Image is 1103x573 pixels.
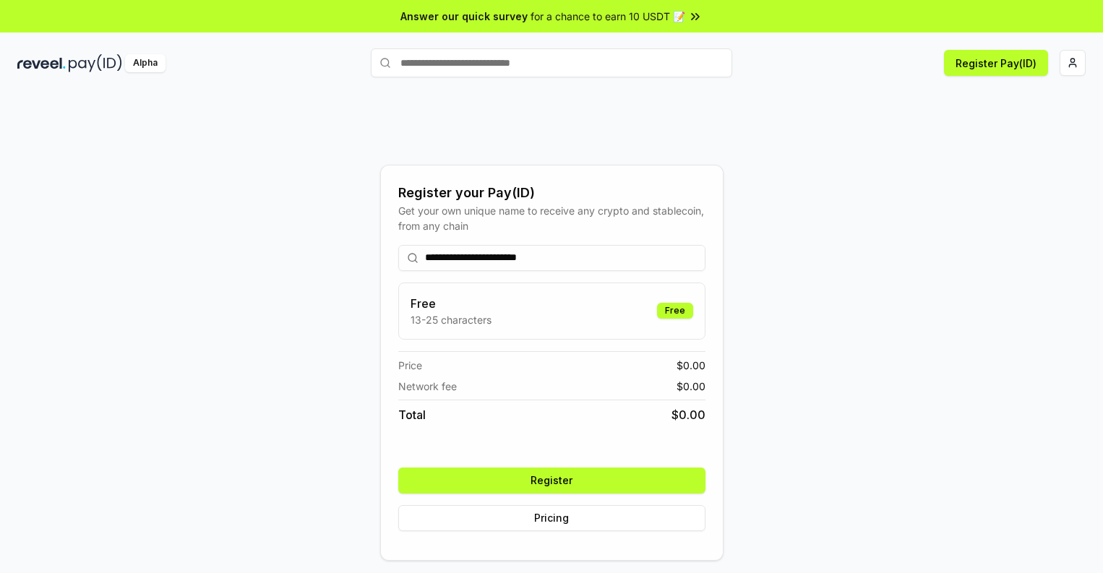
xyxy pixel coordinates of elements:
[411,312,492,327] p: 13-25 characters
[398,358,422,373] span: Price
[398,505,705,531] button: Pricing
[398,379,457,394] span: Network fee
[69,54,122,72] img: pay_id
[677,379,705,394] span: $ 0.00
[531,9,685,24] span: for a chance to earn 10 USDT 📝
[398,203,705,233] div: Get your own unique name to receive any crypto and stablecoin, from any chain
[657,303,693,319] div: Free
[677,358,705,373] span: $ 0.00
[411,295,492,312] h3: Free
[398,468,705,494] button: Register
[400,9,528,24] span: Answer our quick survey
[398,183,705,203] div: Register your Pay(ID)
[125,54,166,72] div: Alpha
[17,54,66,72] img: reveel_dark
[944,50,1048,76] button: Register Pay(ID)
[671,406,705,423] span: $ 0.00
[398,406,426,423] span: Total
